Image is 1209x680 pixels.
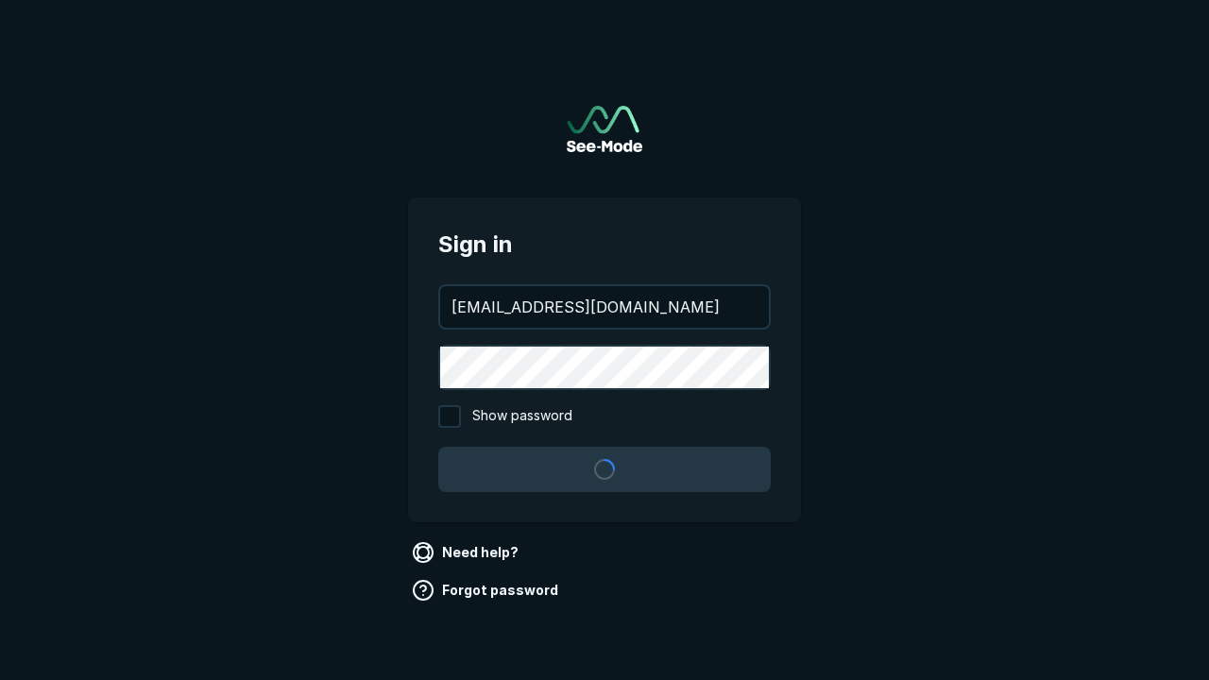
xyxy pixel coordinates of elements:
a: Forgot password [408,575,566,605]
span: Show password [472,405,572,428]
img: See-Mode Logo [567,106,642,152]
a: Go to sign in [567,106,642,152]
input: your@email.com [440,286,769,328]
span: Sign in [438,228,771,262]
a: Need help? [408,537,526,568]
